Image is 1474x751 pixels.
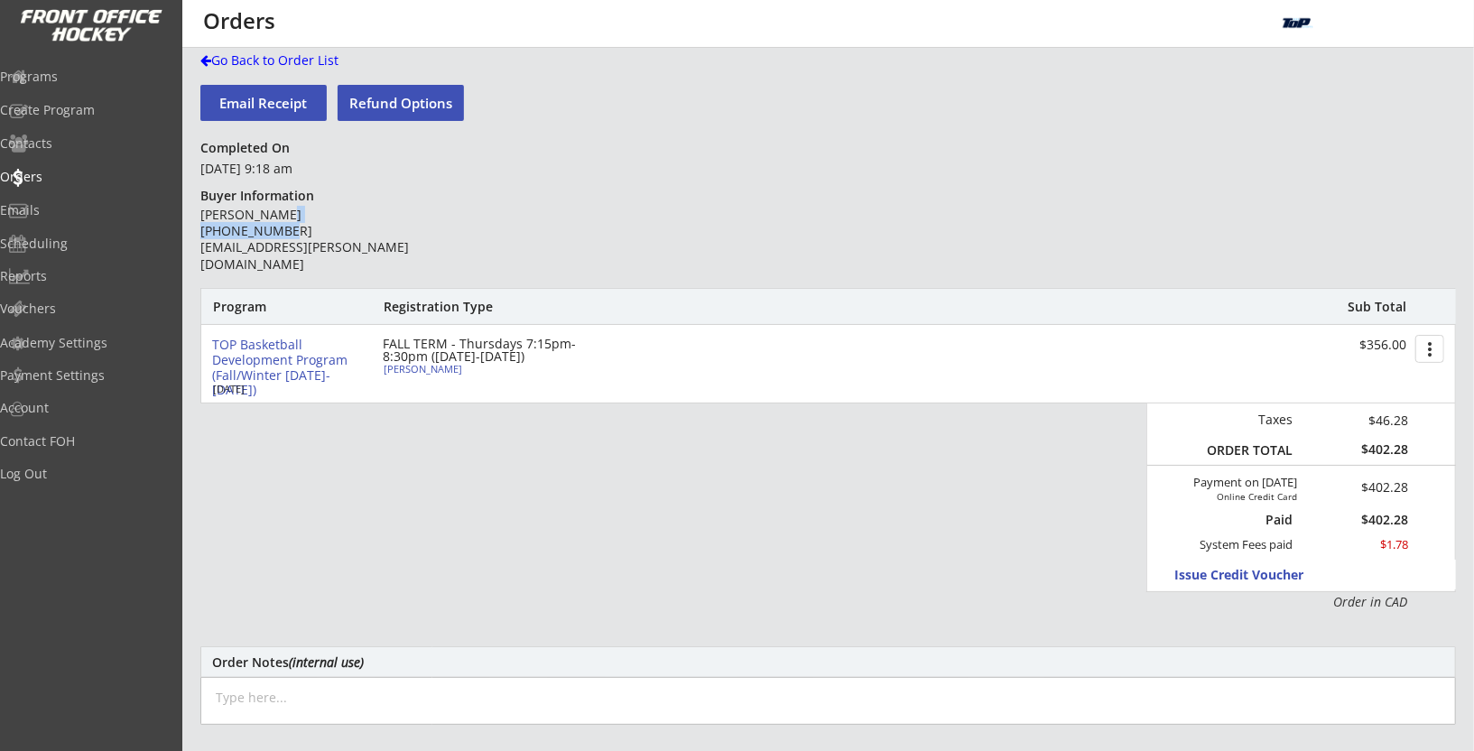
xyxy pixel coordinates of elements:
div: Program [213,299,311,315]
div: $1.78 [1305,537,1408,552]
em: (internal use) [289,654,364,671]
button: Issue Credit Voucher [1174,562,1341,587]
div: Completed On [200,140,298,156]
div: $402.28 [1321,481,1408,494]
div: [PERSON_NAME] [384,364,585,374]
div: $402.28 [1305,514,1408,526]
div: Go Back to Order List [200,51,386,70]
div: $402.28 [1305,441,1408,458]
div: Sub Total [1328,299,1406,315]
div: Online Credit Card [1195,491,1297,502]
div: [PERSON_NAME] [PHONE_NUMBER] [EMAIL_ADDRESS][PERSON_NAME][DOMAIN_NAME] [200,207,461,273]
div: $46.28 [1305,411,1408,430]
div: $356.00 [1294,338,1406,353]
div: ORDER TOTAL [1199,442,1293,459]
div: [DATE] [213,384,357,394]
div: [DATE] 9:18 am [200,160,461,178]
button: Email Receipt [200,85,327,121]
div: Order Notes [212,655,1444,669]
div: Taxes [1199,412,1293,428]
div: Buyer Information [200,188,322,204]
div: System Fees paid [1183,537,1293,552]
div: Paid [1210,512,1293,528]
div: FALL TERM - Thursdays 7:15pm-8:30pm ([DATE]-[DATE]) [383,338,590,363]
button: more_vert [1415,335,1444,363]
div: Payment on [DATE] [1154,476,1297,490]
div: Registration Type [384,299,590,315]
button: Refund Options [338,85,464,121]
div: TOP Basketball Development Program (Fall/Winter [DATE]-[DATE]) [212,338,368,398]
div: Order in CAD [1199,593,1407,611]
